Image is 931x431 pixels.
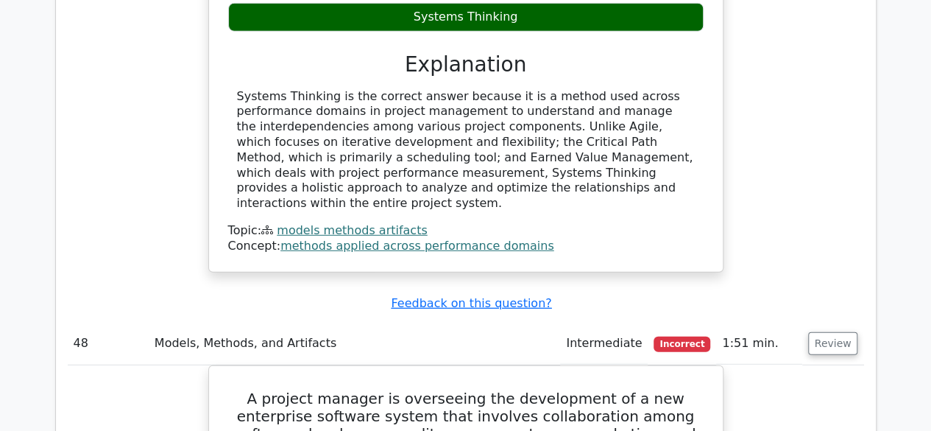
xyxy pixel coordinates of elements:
[560,323,648,365] td: Intermediate
[391,296,551,310] a: Feedback on this question?
[228,239,704,254] div: Concept:
[237,89,695,211] div: Systems Thinking is the correct answer because it is a method used across performance domains in ...
[808,332,858,355] button: Review
[654,337,710,351] span: Incorrect
[280,239,554,253] a: methods applied across performance domains
[237,52,695,77] h3: Explanation
[716,323,801,365] td: 1:51 min.
[68,323,149,365] td: 48
[228,3,704,32] div: Systems Thinking
[149,323,560,365] td: Models, Methods, and Artifacts
[228,223,704,239] div: Topic:
[277,223,427,237] a: models methods artifacts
